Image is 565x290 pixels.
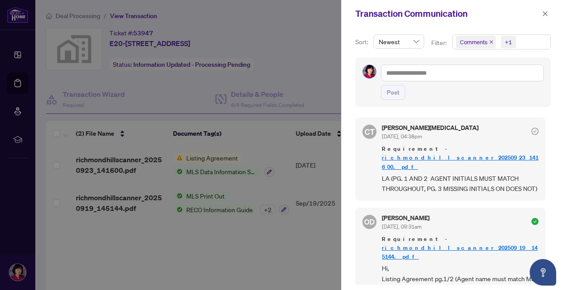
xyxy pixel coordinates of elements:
h5: [PERSON_NAME] [382,215,429,221]
span: check-circle [531,218,539,225]
span: Requirement - [382,235,539,261]
span: [DATE], 04:38pm [382,133,422,140]
p: Filter: [431,38,448,48]
span: close [489,40,493,44]
div: +1 [505,38,512,46]
button: Post [381,85,405,100]
span: close [542,11,548,17]
span: Comments [456,36,496,48]
div: Transaction Communication [355,7,539,20]
span: Comments [460,38,487,46]
a: richmondhillscanner_20250919_145144.pdf [382,244,538,260]
span: Requirement - [382,145,539,171]
h5: [PERSON_NAME][MEDICAL_DATA] [382,125,478,131]
span: OD [364,216,375,228]
span: CT [365,126,375,138]
img: Profile Icon [363,65,376,78]
span: check-circle [531,128,539,135]
button: Open asap [530,259,556,286]
span: LA (PG. 1 AND 2 AGENT INITIALS MUST MATCH THROUGHOUT, PG. 3 MISSING INITIALS ON DOES NOT) [382,173,539,194]
span: Newest [379,35,419,48]
span: [DATE], 09:31am [382,223,422,230]
a: richmondhillscanner_20250923_141600.pdf [382,154,539,170]
p: Sort: [355,37,370,47]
